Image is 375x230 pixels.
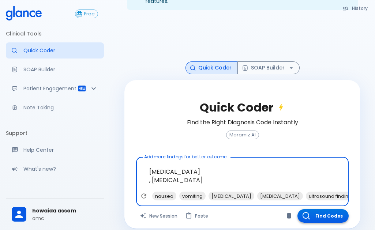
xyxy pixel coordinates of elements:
[136,209,182,223] button: Clears all inputs and results.
[182,209,213,223] button: Paste from clipboard
[6,202,104,227] div: howaida assemomc
[6,80,104,97] div: Patient Reports & Referrals
[6,124,104,142] li: Support
[6,42,104,59] a: Moramiz: Find ICD10AM codes instantly
[6,99,104,116] a: Advanced note-taking
[81,11,98,17] span: Free
[284,210,295,221] button: Clear
[257,192,303,200] span: [MEDICAL_DATA]
[32,215,98,222] p: omc
[23,104,98,111] p: Note Taking
[226,132,259,138] span: Moramiz AI
[185,61,238,74] button: Quick Coder
[23,85,78,92] p: Patient Engagement
[200,101,285,114] h2: Quick Coder
[141,160,344,192] textarea: [MEDICAL_DATA] , [MEDICAL_DATA]
[6,142,104,158] a: Get help from our support team
[6,25,104,42] li: Clinical Tools
[187,117,298,128] h6: Find the Right Diagnosis Code Instantly
[179,192,206,200] span: vomiting
[152,192,176,200] span: nausea
[209,192,254,200] span: [MEDICAL_DATA]
[237,61,300,74] button: SOAP Builder
[23,47,98,54] p: Quick Coder
[23,165,98,173] p: What's new?
[339,3,372,14] button: History
[23,146,98,154] p: Help Center
[138,191,149,201] button: Refresh suggestions
[75,10,98,18] button: Free
[297,209,349,223] button: Find Codes
[6,61,104,78] a: Docugen: Compose a clinical documentation in seconds
[6,161,104,177] div: Recent updates and feature releases
[23,66,98,73] p: SOAP Builder
[32,207,98,215] span: howaida assem
[75,10,104,18] a: Click to view or change your subscription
